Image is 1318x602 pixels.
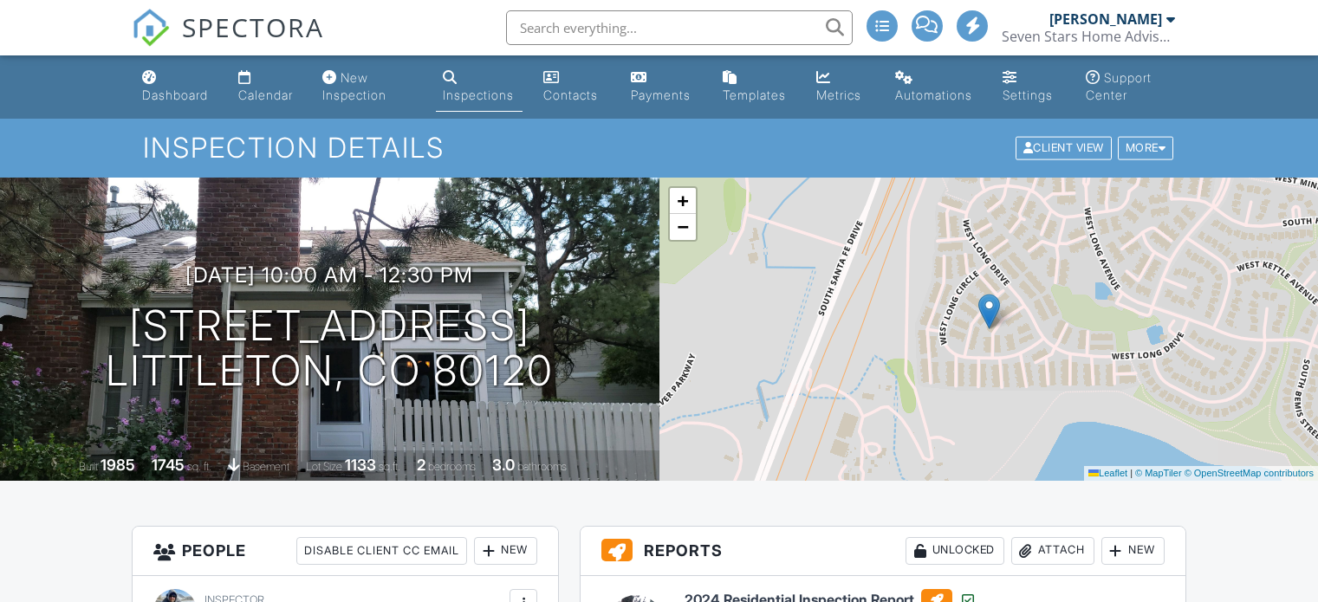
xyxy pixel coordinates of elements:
[1016,137,1112,160] div: Client View
[1086,70,1152,102] div: Support Center
[670,188,696,214] a: Zoom in
[1185,468,1314,478] a: © OpenStreetMap contributors
[79,460,98,473] span: Built
[492,456,515,474] div: 3.0
[417,456,425,474] div: 2
[182,9,324,45] span: SPECTORA
[670,214,696,240] a: Zoom out
[581,527,1185,576] h3: Reports
[1049,10,1162,28] div: [PERSON_NAME]
[506,10,853,45] input: Search everything...
[809,62,873,112] a: Metrics
[543,87,598,102] div: Contacts
[1135,468,1182,478] a: © MapTiler
[996,62,1064,112] a: Settings
[243,460,289,473] span: basement
[716,62,795,112] a: Templates
[1130,468,1133,478] span: |
[296,537,467,565] div: Disable Client CC Email
[1011,537,1094,565] div: Attach
[322,70,386,102] div: New Inspection
[1101,537,1165,565] div: New
[1088,468,1127,478] a: Leaflet
[436,62,522,112] a: Inspections
[906,537,1004,565] div: Unlocked
[1118,137,1174,160] div: More
[132,9,170,47] img: The Best Home Inspection Software - Spectora
[536,62,610,112] a: Contacts
[379,460,400,473] span: sq.ft.
[231,62,302,112] a: Calendar
[1003,87,1053,102] div: Settings
[428,460,476,473] span: bedrooms
[978,294,1000,329] img: Marker
[1002,28,1175,45] div: Seven Stars Home Advisors
[152,456,185,474] div: 1745
[133,527,558,576] h3: People
[315,62,422,112] a: New Inspection
[624,62,702,112] a: Payments
[101,456,135,474] div: 1985
[143,133,1175,163] h1: Inspection Details
[306,460,342,473] span: Lot Size
[132,23,324,60] a: SPECTORA
[816,87,861,102] div: Metrics
[677,216,688,237] span: −
[106,303,554,395] h1: [STREET_ADDRESS] Littleton, CO 80120
[135,62,217,112] a: Dashboard
[345,456,376,474] div: 1133
[1014,140,1116,153] a: Client View
[185,263,473,287] h3: [DATE] 10:00 am - 12:30 pm
[238,87,293,102] div: Calendar
[142,87,208,102] div: Dashboard
[187,460,211,473] span: sq. ft.
[677,190,688,211] span: +
[443,87,514,102] div: Inspections
[474,537,537,565] div: New
[517,460,567,473] span: bathrooms
[1079,62,1183,112] a: Support Center
[631,87,691,102] div: Payments
[723,87,786,102] div: Templates
[895,87,972,102] div: Automations
[888,62,983,112] a: Automations (Advanced)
